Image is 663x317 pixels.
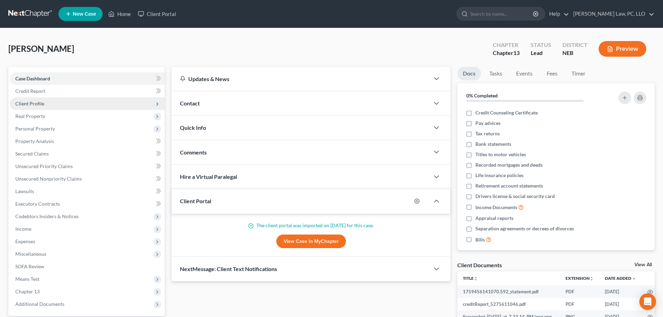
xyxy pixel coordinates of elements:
[475,215,513,222] span: Appraisal reports
[10,198,165,210] a: Executory Contracts
[15,163,73,169] span: Unsecured Priority Claims
[15,138,54,144] span: Property Analysis
[15,288,40,294] span: Chapter 13
[639,293,656,310] div: Open Intercom Messenger
[475,141,511,148] span: Bank statements
[484,67,508,80] a: Tasks
[15,213,79,219] span: Codebtors Insiders & Notices
[15,263,44,269] span: SOFA Review
[566,276,594,281] a: Extensionunfold_more
[15,301,64,307] span: Additional Documents
[511,67,538,80] a: Events
[475,204,517,211] span: Income Documents
[475,161,543,168] span: Recorded mortgages and deeds
[475,130,500,137] span: Tax returns
[180,198,211,204] span: Client Portal
[562,41,587,49] div: District
[180,266,277,272] span: NextMessage: Client Text Notifications
[560,285,599,298] td: PDF
[560,298,599,310] td: PDF
[15,76,50,81] span: Case Dashboard
[276,235,346,248] a: View Case in MyChapter
[180,124,206,131] span: Quick Info
[599,298,642,310] td: [DATE]
[470,7,534,20] input: Search by name...
[8,43,74,54] span: [PERSON_NAME]
[570,8,654,20] a: [PERSON_NAME] Law, PC, LLO
[15,238,35,244] span: Expenses
[562,49,587,57] div: NEB
[475,236,485,243] span: Bills
[457,298,560,310] td: creditReport_5275611046.pdf
[605,276,636,281] a: Date Added expand_more
[105,8,134,20] a: Home
[474,277,478,281] i: unfold_more
[10,173,165,185] a: Unsecured Nonpriority Claims
[475,225,574,232] span: Separation agreements or decrees of divorces
[15,88,45,94] span: Credit Report
[180,75,421,82] div: Updates & News
[466,93,498,98] strong: 0% Completed
[10,160,165,173] a: Unsecured Priority Claims
[15,126,55,132] span: Personal Property
[457,261,502,269] div: Client Documents
[475,109,538,116] span: Credit Counseling Certificate
[513,49,520,56] span: 13
[541,67,563,80] a: Fees
[463,276,478,281] a: Titleunfold_more
[590,277,594,281] i: unfold_more
[15,101,44,106] span: Client Profile
[15,276,39,282] span: Means Test
[10,135,165,148] a: Property Analysis
[634,262,652,267] a: View All
[180,222,442,229] p: The client portal was imported on [DATE] for this case.
[457,67,481,80] a: Docs
[475,193,555,200] span: Drivers license & social security card
[10,72,165,85] a: Case Dashboard
[15,188,34,194] span: Lawsuits
[134,8,180,20] a: Client Portal
[15,151,49,157] span: Secured Claims
[475,120,500,127] span: Pay advices
[599,41,646,57] button: Preview
[632,277,636,281] i: expand_more
[15,113,45,119] span: Real Property
[10,185,165,198] a: Lawsuits
[15,251,46,257] span: Miscellaneous
[10,148,165,160] a: Secured Claims
[457,285,560,298] td: 1759456141070.592_statement.pdf
[475,182,543,189] span: Retirement account statements
[73,11,96,17] span: New Case
[10,260,165,273] a: SOFA Review
[493,49,520,57] div: Chapter
[599,285,642,298] td: [DATE]
[15,201,60,207] span: Executory Contracts
[180,173,237,180] span: Hire a Virtual Paralegal
[475,172,523,179] span: Life insurance policies
[15,226,31,232] span: Income
[546,8,569,20] a: Help
[566,67,591,80] a: Timer
[180,149,207,156] span: Comments
[475,151,526,158] span: Titles to motor vehicles
[180,100,200,106] span: Contact
[531,49,551,57] div: Lead
[493,41,520,49] div: Chapter
[531,41,551,49] div: Status
[15,176,82,182] span: Unsecured Nonpriority Claims
[10,85,165,97] a: Credit Report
